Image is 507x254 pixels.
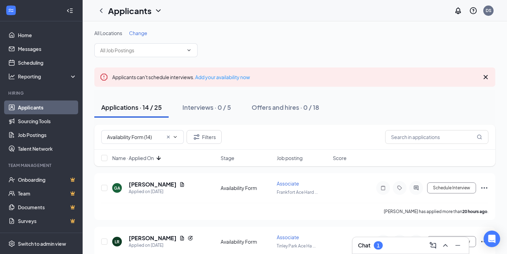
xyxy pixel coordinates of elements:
[277,243,316,248] span: Tinley Park Ace Ha ...
[441,241,450,250] svg: ChevronUp
[18,56,77,70] a: Scheduling
[8,162,75,168] div: Team Management
[107,133,163,141] input: All Stages
[480,184,488,192] svg: Ellipses
[482,73,490,81] svg: Cross
[129,181,177,188] h5: [PERSON_NAME]
[8,73,15,80] svg: Analysis
[427,240,439,251] button: ComposeMessage
[179,235,185,241] svg: Document
[129,30,147,36] span: Change
[114,185,120,191] div: GA
[221,155,234,161] span: Stage
[480,237,488,246] svg: Ellipses
[8,7,14,14] svg: WorkstreamLogo
[379,185,387,191] svg: Note
[277,234,299,240] span: Associate
[486,8,492,13] div: DS
[18,128,77,142] a: Job Postings
[8,90,75,96] div: Hiring
[18,173,77,187] a: OnboardingCrown
[195,74,250,80] a: Add your availability now
[129,242,193,249] div: Applied on [DATE]
[18,200,77,214] a: DocumentsCrown
[166,134,171,140] svg: Cross
[277,190,318,195] span: Frankfort Ace Hard ...
[155,154,163,162] svg: ArrowDown
[358,242,370,249] h3: Chat
[454,241,462,250] svg: Minimize
[101,103,162,112] div: Applications · 14 / 25
[252,103,319,112] div: Offers and hires · 0 / 18
[172,134,178,140] svg: ChevronDown
[192,133,201,141] svg: Filter
[97,7,105,15] svg: ChevronLeft
[66,7,73,14] svg: Collapse
[395,185,404,191] svg: Tag
[384,209,488,214] p: [PERSON_NAME] has applied more than .
[277,180,299,187] span: Associate
[412,185,420,191] svg: ActiveChat
[18,214,77,228] a: SurveysCrown
[187,130,222,144] button: Filter Filters
[18,142,77,156] a: Talent Network
[377,243,380,248] div: 1
[179,182,185,187] svg: Document
[129,188,185,195] div: Applied on [DATE]
[18,42,77,56] a: Messages
[182,103,231,112] div: Interviews · 0 / 5
[188,235,193,241] svg: Reapply
[221,184,273,191] div: Availability Form
[112,74,250,80] span: Applicants can't schedule interviews.
[385,130,488,144] input: Search in applications
[454,7,462,15] svg: Notifications
[115,239,119,245] div: LR
[429,241,437,250] svg: ComposeMessage
[221,238,273,245] div: Availability Form
[18,28,77,42] a: Home
[94,30,122,36] span: All Locations
[154,7,162,15] svg: ChevronDown
[477,134,482,140] svg: MagnifyingGlass
[18,73,77,80] div: Reporting
[440,240,451,251] button: ChevronUp
[18,100,77,114] a: Applicants
[427,236,476,247] button: Schedule Interview
[186,47,192,53] svg: ChevronDown
[108,5,151,17] h1: Applicants
[18,240,66,247] div: Switch to admin view
[452,240,463,251] button: Minimize
[129,234,177,242] h5: [PERSON_NAME]
[112,155,154,161] span: Name · Applied On
[277,155,303,161] span: Job posting
[8,240,15,247] svg: Settings
[100,73,108,81] svg: Error
[462,209,487,214] b: 20 hours ago
[427,182,476,193] button: Schedule Interview
[100,46,183,54] input: All Job Postings
[469,7,477,15] svg: QuestionInfo
[333,155,347,161] span: Score
[18,187,77,200] a: TeamCrown
[18,114,77,128] a: Sourcing Tools
[484,231,500,247] div: Open Intercom Messenger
